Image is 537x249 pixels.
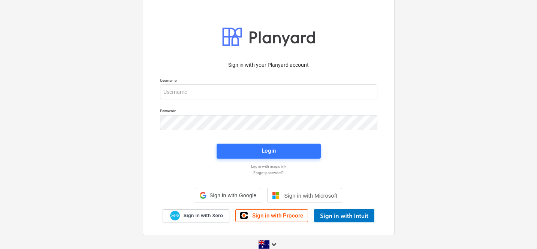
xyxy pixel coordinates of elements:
[170,211,180,221] img: Xero logo
[160,84,377,99] input: Username
[156,170,381,175] a: Forgot password?
[272,192,280,199] img: Microsoft logo
[163,209,229,222] a: Sign in with Xero
[209,192,256,198] span: Sign in with Google
[269,240,278,249] i: keyboard_arrow_down
[217,144,321,159] button: Login
[160,78,377,84] p: Username
[284,192,337,199] span: Sign in with Microsoft
[183,212,223,219] span: Sign in with Xero
[235,209,308,222] a: Sign in with Procore
[160,108,377,115] p: Password
[160,61,377,69] p: Sign in with your Planyard account
[252,212,303,219] span: Sign in with Procore
[156,164,381,169] a: Log in with magic link
[195,188,261,203] div: Sign in with Google
[262,146,276,156] div: Login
